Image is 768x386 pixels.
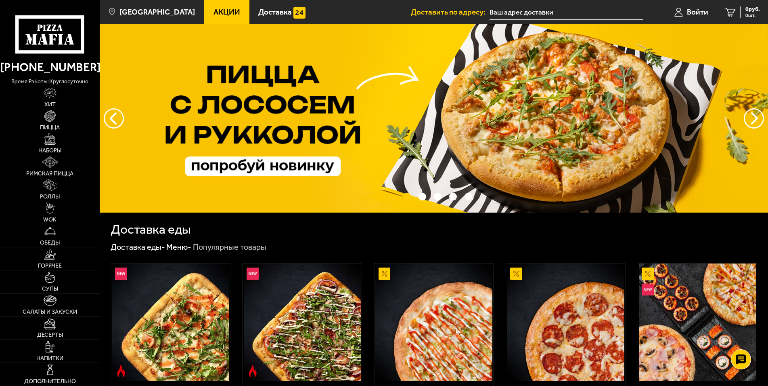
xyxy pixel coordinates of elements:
[43,217,57,223] span: WOK
[490,5,643,20] input: Ваш адрес доставки
[104,108,124,129] button: следующий
[745,13,760,18] span: 0 шт.
[111,223,191,236] h1: Доставка еды
[293,7,306,19] img: 15daf4d41897b9f0e9f617042186c801.svg
[379,268,391,280] img: Акционный
[745,6,760,12] span: 0 руб.
[506,264,625,381] a: АкционныйПепперони 25 см (толстое с сыром)
[115,268,127,280] img: Новинка
[507,264,624,381] img: Пепперони 25 см (толстое с сыром)
[375,264,492,381] img: Аль-Шам 25 см (тонкое тесто)
[247,268,259,280] img: Новинка
[687,8,708,16] span: Войти
[111,264,230,381] a: НовинкаОстрое блюдоРимская с креветками
[40,194,60,200] span: Роллы
[247,365,259,377] img: Острое блюдо
[36,356,63,361] span: Напитки
[510,268,522,280] img: Акционный
[23,309,77,315] span: Салаты и закуски
[38,263,62,269] span: Горячее
[375,264,494,381] a: АкционныйАль-Шам 25 см (тонкое тесто)
[193,242,266,253] div: Популярные товары
[434,193,442,200] button: точки переключения
[111,242,165,252] a: Доставка еды-
[638,264,757,381] a: АкционныйНовинкаВсё включено
[112,264,229,381] img: Римская с креветками
[26,171,73,177] span: Римская пицца
[44,102,56,108] span: Хит
[744,108,764,129] button: предыдущий
[37,332,63,338] span: Десерты
[213,8,240,16] span: Акции
[403,193,411,200] button: точки переключения
[642,268,654,280] img: Акционный
[244,264,361,381] img: Римская с мясным ассорти
[119,8,195,16] span: [GEOGRAPHIC_DATA]
[639,264,756,381] img: Всё включено
[642,284,654,296] img: Новинка
[38,148,61,154] span: Наборы
[40,125,60,131] span: Пицца
[243,264,362,381] a: НовинкаОстрое блюдоРимская с мясным ассорти
[166,242,191,252] a: Меню-
[40,240,60,246] span: Обеды
[24,379,76,384] span: Дополнительно
[115,365,127,377] img: Острое блюдо
[419,193,426,200] button: точки переключения
[258,8,292,16] span: Доставка
[411,8,490,16] span: Доставить по адресу:
[449,193,457,200] button: точки переключения
[465,193,472,200] button: точки переключения
[42,286,58,292] span: Супы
